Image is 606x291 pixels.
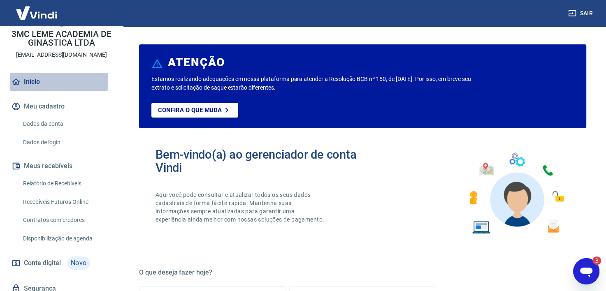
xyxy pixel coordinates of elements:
[10,97,113,115] button: Meu cadastro
[139,268,586,277] h5: O que deseja fazer hoje?
[585,256,601,265] iframe: Número de mensagens não lidas
[10,73,113,91] a: Início
[24,257,61,269] span: Conta digital
[462,148,570,239] img: Imagem de um avatar masculino com diversos icones exemplificando as funcionalidades do gerenciado...
[20,175,113,192] a: Relatório de Recebíveis
[16,51,107,59] p: [EMAIL_ADDRESS][DOMAIN_NAME]
[151,103,238,118] a: Confira o que muda
[20,230,113,247] a: Disponibilização de agenda
[20,212,113,229] a: Contratos com credores
[20,134,113,151] a: Dados de login
[20,194,113,210] a: Recebíveis Futuros Online
[10,157,113,175] button: Meus recebíveis
[156,191,326,224] p: Aqui você pode consultar e atualizar todos os seus dados cadastrais de forma fácil e rápida. Mant...
[151,75,490,92] p: Estamos realizando adequações em nossa plataforma para atender a Resolução BCB nº 150, de [DATE]....
[567,6,596,21] button: Sair
[10,0,63,25] img: Vindi
[158,106,222,114] p: Confira o que muda
[20,115,113,132] a: Dados da conta
[7,30,116,47] p: 3MC LEME ACADEMIA DE GINASTICA LTDA
[10,253,113,273] a: Conta digitalNovo
[67,256,90,270] span: Novo
[156,148,363,174] h2: Bem-vindo(a) ao gerenciador de conta Vindi
[168,58,225,67] h6: ATENÇÃO
[573,258,599,284] iframe: Botão para iniciar a janela de mensagens, 3 mensagens não lidas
